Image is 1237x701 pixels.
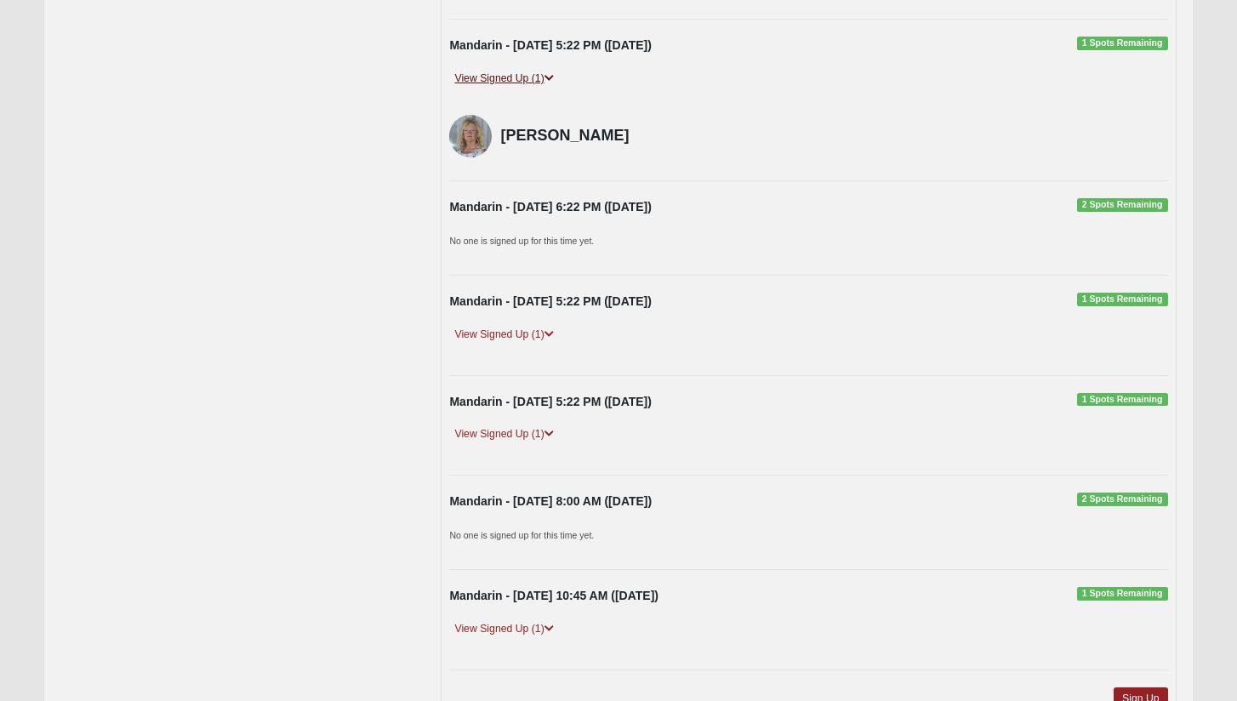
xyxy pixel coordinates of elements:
[500,127,671,145] h4: [PERSON_NAME]
[449,589,658,602] strong: Mandarin - [DATE] 10:45 AM ([DATE])
[1077,198,1168,212] span: 2 Spots Remaining
[449,620,558,638] a: View Signed Up (1)
[449,294,651,308] strong: Mandarin - [DATE] 5:22 PM ([DATE])
[449,200,651,214] strong: Mandarin - [DATE] 6:22 PM ([DATE])
[1077,587,1168,601] span: 1 Spots Remaining
[449,70,558,88] a: View Signed Up (1)
[1077,493,1168,506] span: 2 Spots Remaining
[449,38,651,52] strong: Mandarin - [DATE] 5:22 PM ([DATE])
[449,494,652,508] strong: Mandarin - [DATE] 8:00 AM ([DATE])
[449,326,558,344] a: View Signed Up (1)
[449,115,492,157] img: Tonya Pate
[449,425,558,443] a: View Signed Up (1)
[1077,293,1168,306] span: 1 Spots Remaining
[449,236,594,246] small: No one is signed up for this time yet.
[449,395,651,408] strong: Mandarin - [DATE] 5:22 PM ([DATE])
[449,530,594,540] small: No one is signed up for this time yet.
[1077,393,1168,407] span: 1 Spots Remaining
[1077,37,1168,50] span: 1 Spots Remaining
